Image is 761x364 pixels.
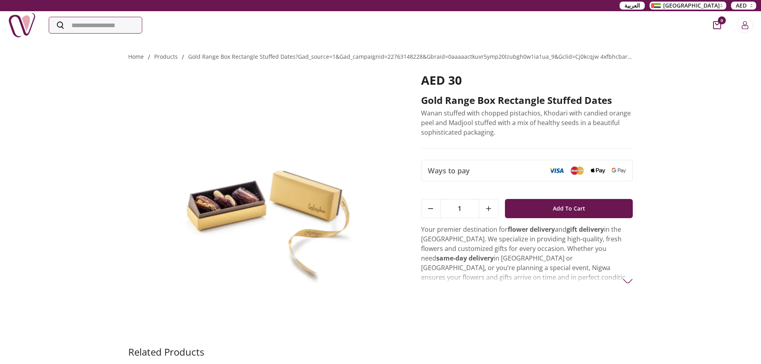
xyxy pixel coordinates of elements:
span: 1 [441,199,479,218]
img: arrow [623,276,633,286]
h2: Gold Range Box Rectangle Stuffed Dates [421,94,633,107]
img: Mastercard [570,166,584,175]
img: Visa [549,168,564,173]
h2: Related Products [128,346,204,358]
strong: gift delivery [566,225,604,234]
li: / [148,52,150,62]
span: 0 [718,16,726,24]
p: Your premier destination for and in the [GEOGRAPHIC_DATA]. We specialize in providing high-qualit... [421,225,633,330]
img: Nigwa-uae-gifts [8,11,36,39]
button: Login [737,17,753,33]
button: cart-button [713,21,721,29]
img: Apple Pay [591,168,605,174]
span: AED [736,2,747,10]
img: Google Pay [612,168,626,173]
span: العربية [624,2,640,10]
button: AED [731,2,756,10]
li: / [182,52,184,62]
a: products [154,53,178,60]
input: Search [49,17,142,33]
a: Home [128,53,144,60]
span: [GEOGRAPHIC_DATA] [663,2,720,10]
img: Gold Range Box Rectangle Stuffed Dates [128,73,399,327]
span: Ways to pay [428,165,470,176]
strong: same-day delivery [436,254,494,263]
span: AED 30 [421,72,462,88]
img: Arabic_dztd3n.png [651,3,661,8]
button: Add To Cart [505,199,633,218]
span: Add To Cart [553,201,585,216]
p: Wanan stuffed with chopped pistachios, Khodari with candied orange peel and Madjool stuffed with ... [421,108,633,137]
strong: flower delivery [508,225,555,234]
button: [GEOGRAPHIC_DATA] [650,2,726,10]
